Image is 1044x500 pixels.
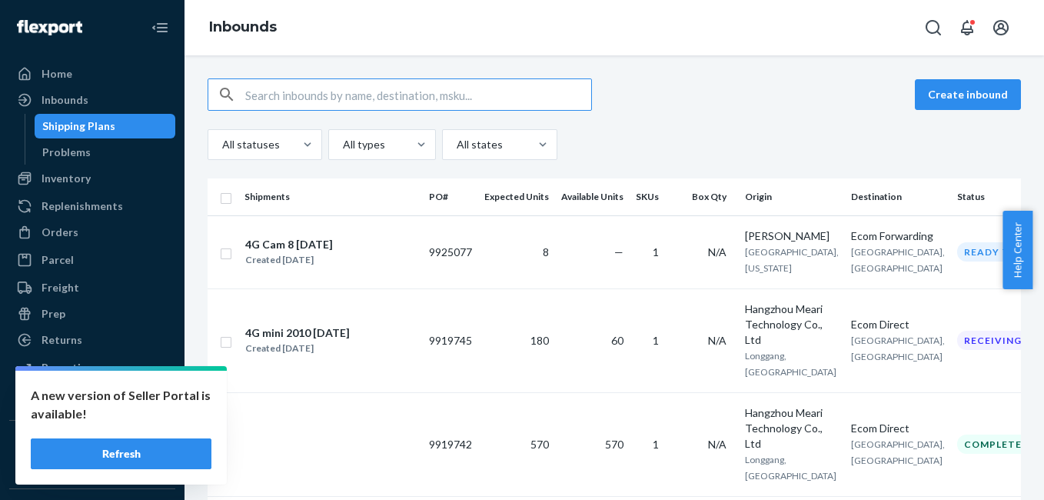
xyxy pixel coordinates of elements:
span: 1 [653,438,659,451]
td: 9919742 [423,392,478,496]
th: Available Units [555,178,630,215]
div: Parcel [42,252,74,268]
a: Parcel [9,248,175,272]
a: Inbounds [209,18,277,35]
a: Freight [9,275,175,300]
div: Ecom Forwarding [851,228,945,244]
p: A new version of Seller Portal is available! [31,386,211,423]
td: 9925077 [423,215,478,288]
a: Orders [9,220,175,245]
span: Longgang, [GEOGRAPHIC_DATA] [745,350,836,378]
th: SKUs [630,178,671,215]
button: Open account menu [986,12,1016,43]
a: Replenishments [9,194,175,218]
span: 1 [653,334,659,347]
span: 1 [653,245,659,258]
th: Origin [739,178,845,215]
span: N/A [708,245,726,258]
div: 4G mini 2010 [DATE] [245,325,350,341]
div: Inventory [42,171,91,186]
input: Search inbounds by name, destination, msku... [245,79,591,110]
span: N/A [708,438,726,451]
div: Hangzhou Meari Technology Co., Ltd [745,405,839,452]
button: Help Center [1002,211,1032,289]
div: Receiving [957,331,1029,350]
th: Destination [845,178,951,215]
span: 60 [611,334,623,347]
th: Shipments [238,178,423,215]
span: 570 [605,438,623,451]
div: Created [DATE] [245,252,333,268]
button: Create inbound [915,79,1021,110]
div: Completed [957,435,1036,454]
div: Hangzhou Meari Technology Co., Ltd [745,302,839,348]
div: Ecom Direct [851,421,945,436]
div: Home [42,66,72,82]
span: [GEOGRAPHIC_DATA], [US_STATE] [745,246,839,274]
div: Returns [42,332,82,348]
button: Open notifications [952,12,982,43]
span: [GEOGRAPHIC_DATA], [GEOGRAPHIC_DATA] [851,246,945,274]
div: Prep [42,306,65,322]
a: Shipping Plans [35,114,176,138]
a: Prep [9,302,175,326]
div: Reporting [42,360,93,375]
div: Inbounds [42,92,88,108]
button: Close Navigation [145,12,175,43]
button: Refresh [31,438,211,469]
input: All types [341,137,343,152]
a: Reporting [9,355,175,380]
a: Billing [9,383,175,408]
div: Orders [42,225,78,240]
a: Problems [35,140,176,165]
a: Returns [9,328,175,352]
img: Flexport logo [17,20,82,35]
a: Inbounds [9,88,175,112]
button: Integrations [9,433,175,458]
span: 8 [543,245,549,258]
a: Inventory [9,166,175,191]
a: Add Integration [9,464,175,482]
div: Ecom Direct [851,317,945,332]
span: — [614,245,623,258]
div: [PERSON_NAME] [745,228,839,244]
td: 9919745 [423,288,478,392]
input: All statuses [221,137,222,152]
div: Replenishments [42,198,123,214]
th: Box Qty [671,178,739,215]
th: PO# [423,178,478,215]
div: Problems [42,145,91,160]
input: All states [455,137,457,152]
span: [GEOGRAPHIC_DATA], [GEOGRAPHIC_DATA] [851,438,945,466]
span: N/A [708,334,726,347]
span: 180 [530,334,549,347]
div: Created [DATE] [245,341,350,356]
th: Expected Units [478,178,555,215]
span: [GEOGRAPHIC_DATA], [GEOGRAPHIC_DATA] [851,335,945,362]
a: Home [9,62,175,86]
div: Freight [42,280,79,295]
ol: breadcrumbs [197,5,289,50]
div: Shipping Plans [42,118,115,134]
span: 570 [530,438,549,451]
div: 4G Cam 8 [DATE] [245,237,333,252]
span: Longgang, [GEOGRAPHIC_DATA] [745,454,836,482]
button: Open Search Box [918,12,949,43]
